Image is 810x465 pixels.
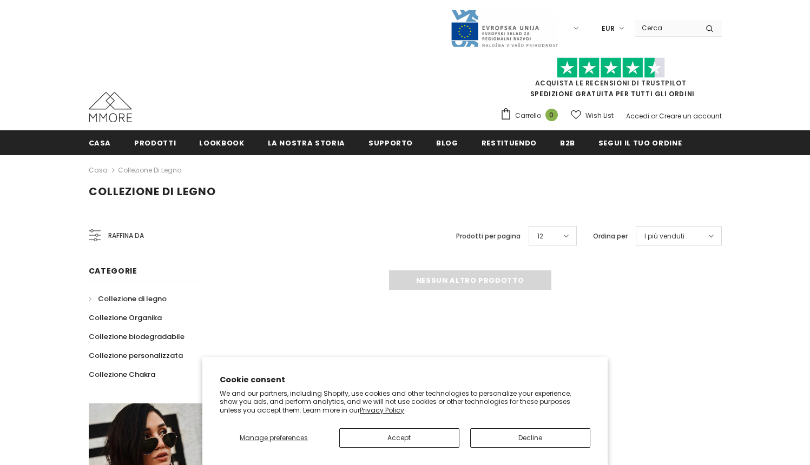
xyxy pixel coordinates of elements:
[89,184,216,199] span: Collezione di legno
[89,308,162,327] a: Collezione Organika
[89,331,185,342] span: Collezione biodegradabile
[89,164,108,177] a: Casa
[199,138,244,148] span: Lookbook
[268,138,345,148] span: La nostra storia
[89,346,183,365] a: Collezione personalizzata
[500,108,563,124] a: Carrello 0
[598,138,682,148] span: Segui il tuo ordine
[339,428,459,448] button: Accept
[368,138,413,148] span: supporto
[450,9,558,48] img: Javni Razpis
[535,78,687,88] a: Acquista le recensioni di TrustPilot
[89,313,162,323] span: Collezione Organika
[220,389,590,415] p: We and our partners, including Shopify, use cookies and other technologies to personalize your ex...
[659,111,722,121] a: Creare un account
[118,165,181,175] a: Collezione di legno
[220,374,590,386] h2: Cookie consent
[89,327,185,346] a: Collezione biodegradabile
[134,138,176,148] span: Prodotti
[89,365,155,384] a: Collezione Chakra
[545,109,558,121] span: 0
[220,428,328,448] button: Manage preferences
[450,23,558,32] a: Javni Razpis
[515,110,541,121] span: Carrello
[537,231,543,242] span: 12
[644,231,684,242] span: I più venduti
[98,294,167,304] span: Collezione di legno
[557,57,665,78] img: Fidati di Pilot Stars
[482,130,537,155] a: Restituendo
[199,130,244,155] a: Lookbook
[108,230,144,242] span: Raffina da
[470,428,590,448] button: Decline
[89,369,155,380] span: Collezione Chakra
[571,106,614,125] a: Wish List
[89,265,137,276] span: Categorie
[436,138,458,148] span: Blog
[626,111,649,121] a: Accedi
[268,130,345,155] a: La nostra storia
[134,130,176,155] a: Prodotti
[360,406,404,415] a: Privacy Policy
[436,130,458,155] a: Blog
[240,433,308,442] span: Manage preferences
[89,350,183,361] span: Collezione personalizzata
[89,92,132,122] img: Casi MMORE
[585,110,614,121] span: Wish List
[651,111,657,121] span: or
[598,130,682,155] a: Segui il tuo ordine
[89,289,167,308] a: Collezione di legno
[89,138,111,148] span: Casa
[482,138,537,148] span: Restituendo
[602,23,615,34] span: EUR
[635,20,697,36] input: Search Site
[560,130,575,155] a: B2B
[500,62,722,98] span: SPEDIZIONE GRATUITA PER TUTTI GLI ORDINI
[560,138,575,148] span: B2B
[89,130,111,155] a: Casa
[368,130,413,155] a: supporto
[456,231,521,242] label: Prodotti per pagina
[593,231,628,242] label: Ordina per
